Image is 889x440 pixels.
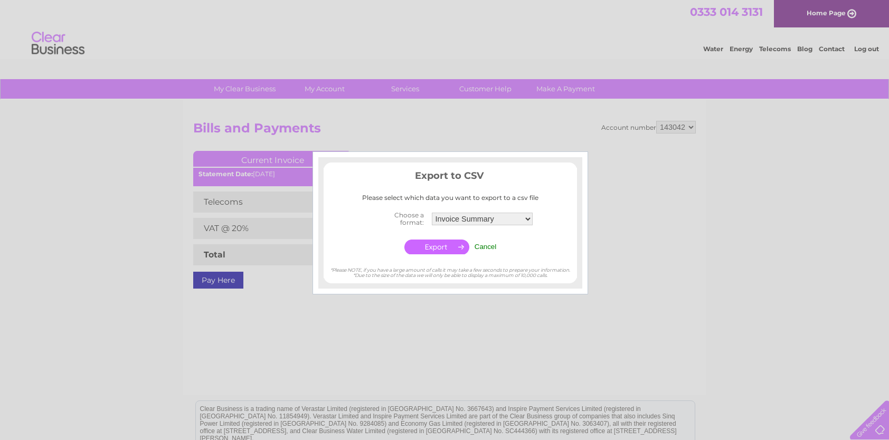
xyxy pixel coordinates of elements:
[31,27,85,60] img: logo.png
[703,45,723,53] a: Water
[475,243,497,251] input: Cancel
[797,45,812,53] a: Blog
[690,5,763,18] a: 0333 014 3131
[366,208,429,229] th: Choose a format:
[324,194,577,202] div: Please select which data you want to export to a csv file
[730,45,753,53] a: Energy
[819,45,845,53] a: Contact
[196,6,695,51] div: Clear Business is a trading name of Verastar Limited (registered in [GEOGRAPHIC_DATA] No. 3667643...
[759,45,791,53] a: Telecoms
[854,45,879,53] a: Log out
[324,168,577,187] h3: Export to CSV
[324,257,577,279] div: *Please NOTE, if you have a large amount of calls it may take a few seconds to prepare your infor...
